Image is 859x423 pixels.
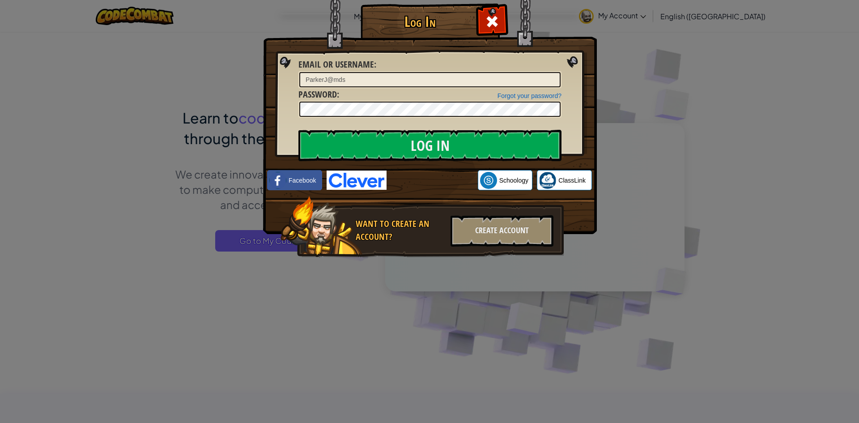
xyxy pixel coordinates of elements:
div: Want to create an account? [356,218,445,243]
iframe: Sign in with Google Button [387,171,478,190]
label: : [298,88,339,101]
span: Facebook [289,176,316,185]
span: Email or Username [298,58,374,70]
span: Schoology [499,176,528,185]
div: Create Account [451,215,553,247]
img: facebook_small.png [269,172,286,189]
span: Password [298,88,337,100]
a: Forgot your password? [498,92,561,99]
span: ClassLink [558,176,586,185]
h1: Log In [363,14,477,30]
input: Log In [298,130,561,161]
label: : [298,58,376,71]
img: schoology.png [480,172,497,189]
img: classlink-logo-small.png [539,172,556,189]
img: clever-logo-blue.png [327,171,387,190]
